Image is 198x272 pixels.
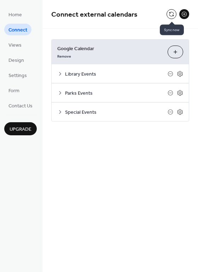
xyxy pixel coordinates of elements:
span: Settings [8,72,27,79]
span: Google Calendar [57,45,162,53]
span: Upgrade [10,126,31,133]
a: Connect [4,24,31,35]
span: Views [8,42,22,49]
a: Views [4,39,26,51]
span: Remove [57,54,71,59]
span: Connect [8,26,27,34]
span: Design [8,57,24,64]
span: Contact Us [8,102,33,110]
span: Parks Events [65,90,168,97]
span: Library Events [65,71,168,78]
a: Home [4,8,26,20]
span: Connect external calendars [51,8,138,22]
button: Upgrade [4,122,37,135]
span: Special Events [65,109,168,116]
a: Settings [4,69,31,81]
a: Design [4,54,28,66]
a: Contact Us [4,100,37,111]
span: Form [8,87,19,95]
span: Home [8,11,22,19]
span: Sync now [160,25,184,35]
a: Form [4,84,24,96]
